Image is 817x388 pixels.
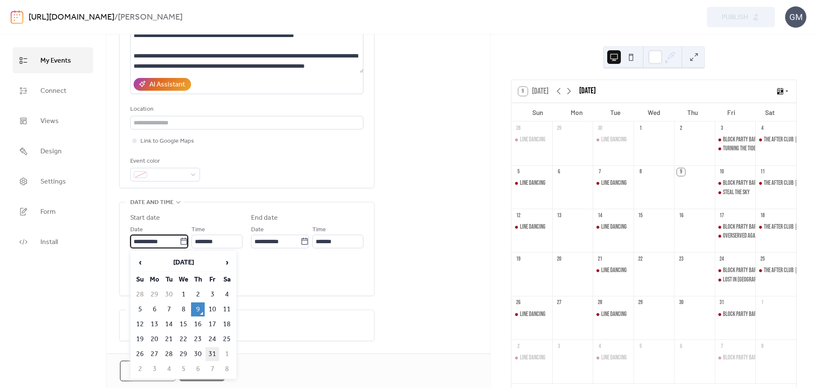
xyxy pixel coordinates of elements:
div: Line Dancing [511,223,552,231]
div: Line Dancing [601,135,627,144]
a: Connect [13,78,93,103]
div: 19 [514,256,522,263]
div: 6 [555,168,563,176]
div: Turning the Tide [723,144,756,153]
a: Design [13,138,93,164]
button: AI Assistant [134,78,191,91]
td: 8 [177,302,190,316]
td: 5 [177,362,190,376]
div: Overserved Again [723,232,759,240]
div: BLOCK PARTY BARCRAWL [723,310,770,319]
div: BLOCK PARTY BARCRAWL [723,179,770,187]
th: Sa [220,273,234,287]
img: logo [11,10,23,24]
span: Settings [40,175,66,188]
div: 23 [677,256,685,263]
td: 30 [191,347,205,361]
th: Mo [148,273,161,287]
div: 1 [637,124,644,132]
div: 15 [637,212,644,219]
div: 29 [637,299,644,307]
a: Settings [13,168,93,194]
th: Fr [206,273,219,287]
div: 8 [759,342,766,350]
div: 12 [514,212,522,219]
span: ‹ [134,254,146,271]
div: Event color [130,156,198,167]
div: 3 [718,124,726,132]
div: 24 [718,256,726,263]
div: Line Dancing [593,135,634,144]
div: 16 [677,212,685,219]
td: 1 [177,287,190,302]
div: 28 [596,299,603,307]
th: We [177,273,190,287]
div: 3 [555,342,563,350]
div: 30 [596,124,603,132]
span: Date [130,225,143,235]
div: Thu [673,103,712,121]
td: 18 [220,317,234,331]
th: [DATE] [148,253,219,272]
div: 22 [637,256,644,263]
div: Start date [130,213,160,223]
div: BLOCK PARTY BARCRAWL [723,354,770,362]
span: My Events [40,54,71,67]
span: Time [312,225,326,235]
div: BLOCK PARTY BARCRAWL [715,266,756,275]
td: 19 [133,332,147,346]
td: 9 [191,302,205,316]
span: Date and time [130,198,174,208]
td: 6 [191,362,205,376]
div: 17 [718,212,726,219]
td: 10 [206,302,219,316]
div: Lost in Paris [715,276,756,284]
div: Line Dancing [593,179,634,187]
div: Steal the Sky [723,188,750,197]
div: Line Dancing [511,354,552,362]
button: Cancel [120,361,176,381]
div: 26 [514,299,522,307]
div: 9 [677,168,685,176]
div: Sat [751,103,789,121]
td: 2 [191,287,205,302]
td: 13 [148,317,161,331]
a: [URL][DOMAIN_NAME] [29,9,114,26]
td: 23 [191,332,205,346]
span: Design [40,145,62,158]
span: Time [191,225,205,235]
div: 10 [718,168,726,176]
div: Line Dancing [511,310,552,319]
td: 3 [148,362,161,376]
div: 7 [596,168,603,176]
a: Install [13,229,93,255]
div: THE AFTER CLUB | Turning the Tide [755,135,796,144]
div: Line Dancing [511,179,552,187]
td: 16 [191,317,205,331]
div: Location [130,104,362,115]
div: 13 [555,212,563,219]
span: › [220,254,233,271]
td: 4 [162,362,176,376]
td: 17 [206,317,219,331]
span: Connect [40,84,66,98]
div: GM [785,6,806,28]
td: 28 [162,347,176,361]
div: BLOCK PARTY BARCRAWL [723,135,770,144]
div: 28 [514,124,522,132]
div: Line Dancing [593,354,634,362]
span: Install [40,236,58,249]
div: Line Dancing [511,135,552,144]
td: 4 [220,287,234,302]
div: Lost in [GEOGRAPHIC_DATA] [723,276,775,284]
td: 6 [148,302,161,316]
td: 5 [133,302,147,316]
td: 28 [133,287,147,302]
td: 12 [133,317,147,331]
div: Wed [634,103,673,121]
div: 8 [637,168,644,176]
span: Link to Google Maps [140,136,194,147]
div: Line Dancing [601,223,627,231]
div: 6 [677,342,685,350]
